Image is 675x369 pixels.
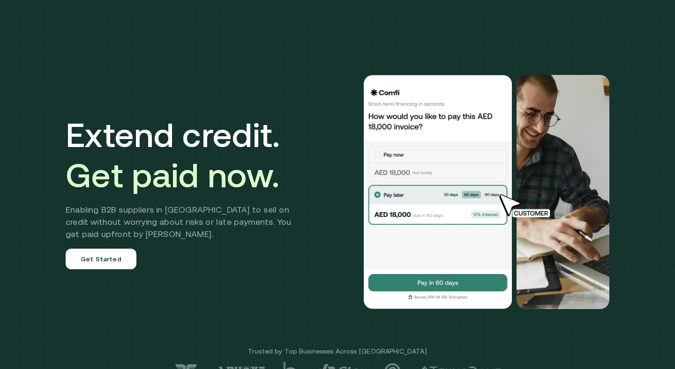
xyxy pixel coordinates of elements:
img: Would you like to pay this AED 18,000.00 invoice? [363,75,513,309]
h2: Enabling B2B suppliers in [GEOGRAPHIC_DATA] to sell on credit without worrying about risks or lat... [66,204,305,240]
h1: Extend credit. [66,115,305,195]
img: cursor [492,193,561,219]
a: Get Started [66,249,136,269]
span: Get paid now. [66,156,279,194]
img: Would you like to pay this AED 18,000.00 invoice? [517,75,609,309]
